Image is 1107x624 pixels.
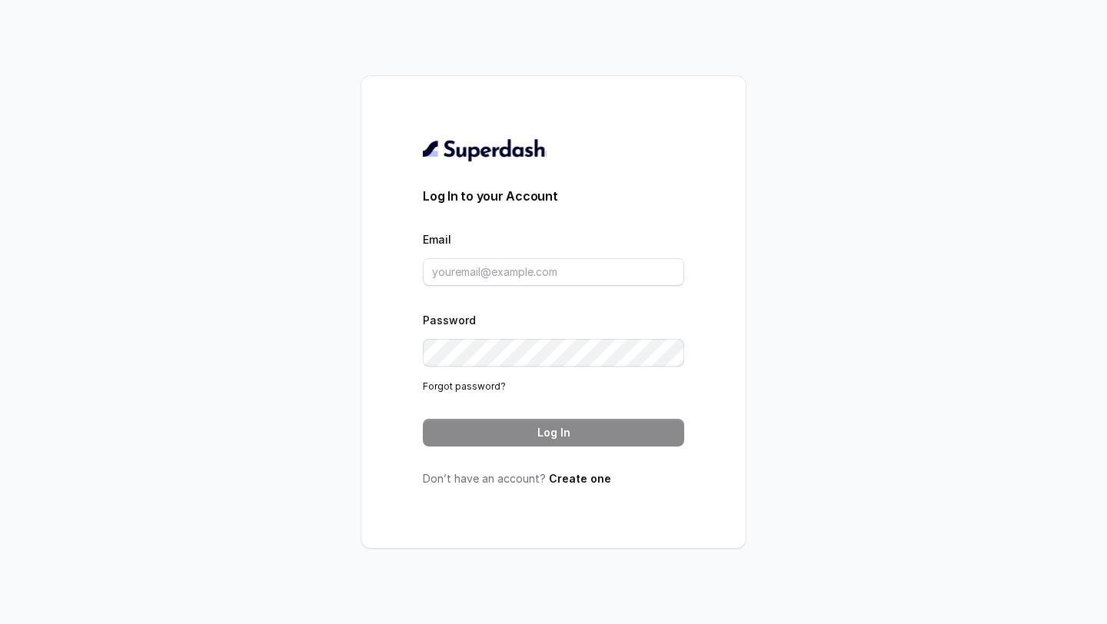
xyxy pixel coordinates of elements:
p: Don’t have an account? [423,471,684,486]
a: Create one [549,472,611,485]
a: Forgot password? [423,380,506,392]
h3: Log In to your Account [423,187,684,205]
input: youremail@example.com [423,258,684,286]
label: Password [423,314,476,327]
img: light.svg [423,138,547,162]
label: Email [423,233,451,246]
button: Log In [423,419,684,446]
